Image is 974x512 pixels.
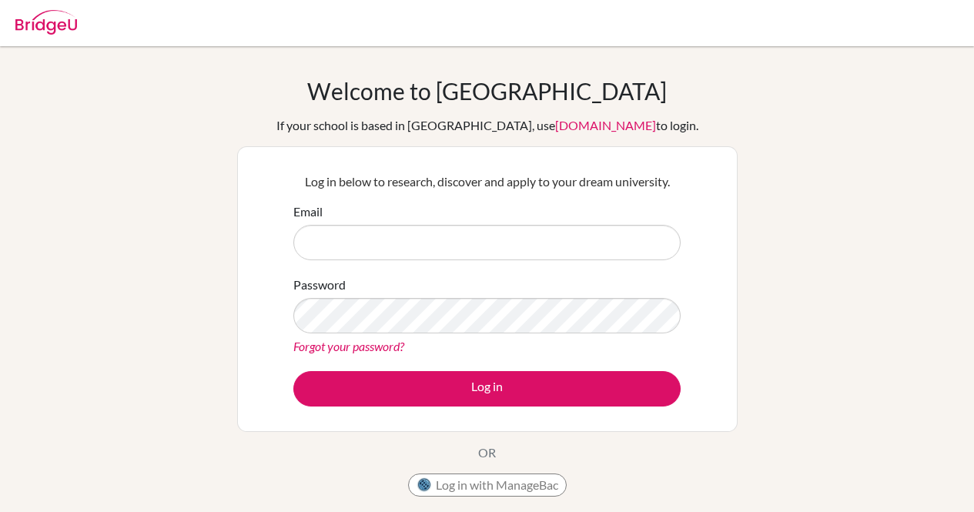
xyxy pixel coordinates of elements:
[293,276,346,294] label: Password
[293,371,681,407] button: Log in
[293,339,404,353] a: Forgot your password?
[276,116,698,135] div: If your school is based in [GEOGRAPHIC_DATA], use to login.
[307,77,667,105] h1: Welcome to [GEOGRAPHIC_DATA]
[293,202,323,221] label: Email
[408,474,567,497] button: Log in with ManageBac
[555,118,656,132] a: [DOMAIN_NAME]
[478,443,496,462] p: OR
[293,172,681,191] p: Log in below to research, discover and apply to your dream university.
[15,10,77,35] img: Bridge-U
